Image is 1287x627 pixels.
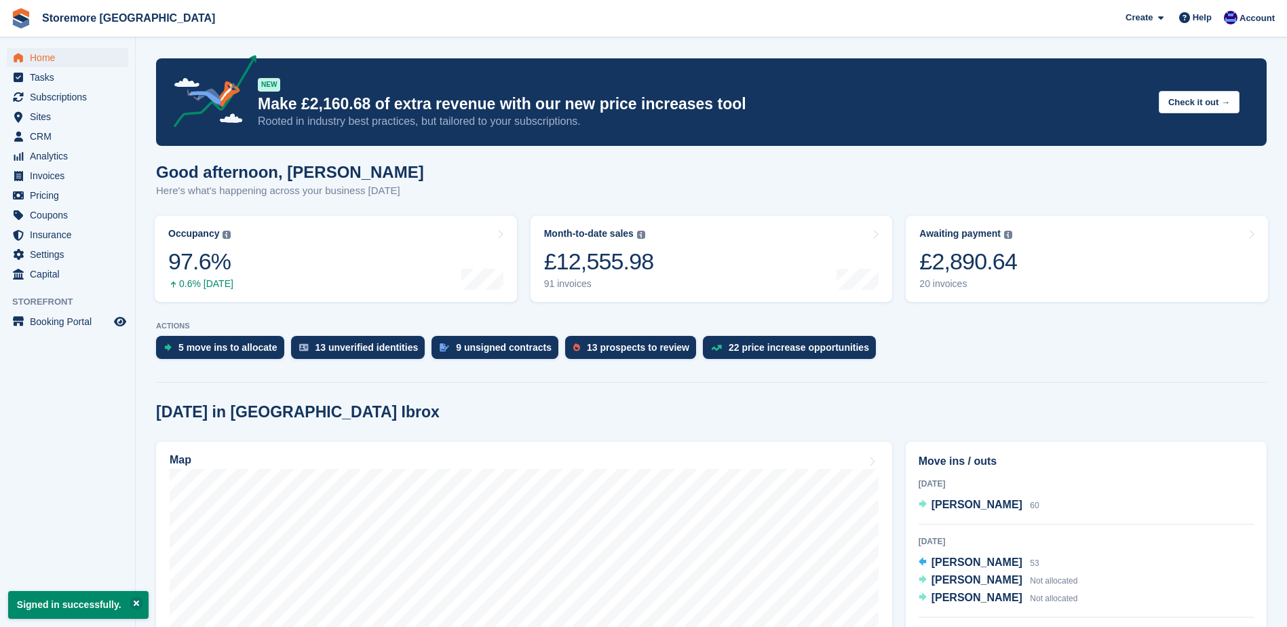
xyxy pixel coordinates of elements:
[7,147,128,166] a: menu
[544,248,654,275] div: £12,555.98
[7,186,128,205] a: menu
[258,94,1148,114] p: Make £2,160.68 of extra revenue with our new price increases tool
[729,342,869,353] div: 22 price increase opportunities
[919,453,1254,470] h2: Move ins / outs
[156,163,424,181] h1: Good afternoon, [PERSON_NAME]
[931,592,1022,603] span: [PERSON_NAME]
[156,336,291,366] a: 5 move ins to allocate
[162,55,257,132] img: price-adjustments-announcement-icon-8257ccfd72463d97f412b2fc003d46551f7dbcb40ab6d574587a9cd5c0d94...
[711,345,722,351] img: price_increase_opportunities-93ffe204e8149a01c8c9dc8f82e8f89637d9d84a8eef4429ea346261dce0b2c0.svg
[30,127,111,146] span: CRM
[919,228,1001,240] div: Awaiting payment
[156,403,440,421] h2: [DATE] in [GEOGRAPHIC_DATA] Ibrox
[223,231,231,239] img: icon-info-grey-7440780725fd019a000dd9b08b2336e03edf1995a4989e88bcd33f0948082b44.svg
[587,342,689,353] div: 13 prospects to review
[431,336,565,366] a: 9 unsigned contracts
[30,147,111,166] span: Analytics
[7,312,128,331] a: menu
[637,231,645,239] img: icon-info-grey-7440780725fd019a000dd9b08b2336e03edf1995a4989e88bcd33f0948082b44.svg
[531,216,893,302] a: Month-to-date sales £12,555.98 91 invoices
[565,336,703,366] a: 13 prospects to review
[931,574,1022,586] span: [PERSON_NAME]
[168,278,233,290] div: 0.6% [DATE]
[11,8,31,28] img: stora-icon-8386f47178a22dfd0bd8f6a31ec36ba5ce8667c1dd55bd0f319d3a0aa187defe.svg
[919,497,1039,514] a: [PERSON_NAME] 60
[164,343,172,351] img: move_ins_to_allocate_icon-fdf77a2bb77ea45bf5b3d319d69a93e2d87916cf1d5bf7949dd705db3b84f3ca.svg
[178,342,277,353] div: 5 move ins to allocate
[1193,11,1212,24] span: Help
[919,535,1254,548] div: [DATE]
[30,206,111,225] span: Coupons
[7,265,128,284] a: menu
[37,7,220,29] a: Storemore [GEOGRAPHIC_DATA]
[156,183,424,199] p: Here's what's happening across your business [DATE]
[7,225,128,244] a: menu
[1159,91,1240,113] button: Check it out →
[30,48,111,67] span: Home
[919,278,1017,290] div: 20 invoices
[299,343,309,351] img: verify_identity-adf6edd0f0f0b5bbfe63781bf79b02c33cf7c696d77639b501bdc392416b5a36.svg
[7,68,128,87] a: menu
[1004,231,1012,239] img: icon-info-grey-7440780725fd019a000dd9b08b2336e03edf1995a4989e88bcd33f0948082b44.svg
[30,225,111,244] span: Insurance
[258,78,280,92] div: NEW
[12,295,135,309] span: Storefront
[30,265,111,284] span: Capital
[7,107,128,126] a: menu
[703,336,883,366] a: 22 price increase opportunities
[906,216,1268,302] a: Awaiting payment £2,890.64 20 invoices
[30,186,111,205] span: Pricing
[544,278,654,290] div: 91 invoices
[30,107,111,126] span: Sites
[291,336,432,366] a: 13 unverified identities
[919,590,1078,607] a: [PERSON_NAME] Not allocated
[112,313,128,330] a: Preview store
[919,478,1254,490] div: [DATE]
[919,248,1017,275] div: £2,890.64
[7,127,128,146] a: menu
[170,454,191,466] h2: Map
[1224,11,1237,24] img: Angela
[155,216,517,302] a: Occupancy 97.6% 0.6% [DATE]
[1030,558,1039,568] span: 53
[7,48,128,67] a: menu
[931,499,1022,510] span: [PERSON_NAME]
[7,245,128,264] a: menu
[7,206,128,225] a: menu
[931,556,1022,568] span: [PERSON_NAME]
[544,228,634,240] div: Month-to-date sales
[1126,11,1153,24] span: Create
[1030,501,1039,510] span: 60
[573,343,580,351] img: prospect-51fa495bee0391a8d652442698ab0144808aea92771e9ea1ae160a38d050c398.svg
[30,166,111,185] span: Invoices
[919,554,1039,572] a: [PERSON_NAME] 53
[919,572,1078,590] a: [PERSON_NAME] Not allocated
[30,68,111,87] span: Tasks
[7,88,128,107] a: menu
[30,88,111,107] span: Subscriptions
[440,343,449,351] img: contract_signature_icon-13c848040528278c33f63329250d36e43548de30e8caae1d1a13099fd9432cc5.svg
[7,166,128,185] a: menu
[168,248,233,275] div: 97.6%
[1240,12,1275,25] span: Account
[30,245,111,264] span: Settings
[156,322,1267,330] p: ACTIONS
[30,312,111,331] span: Booking Portal
[456,342,552,353] div: 9 unsigned contracts
[1030,594,1077,603] span: Not allocated
[1030,576,1077,586] span: Not allocated
[315,342,419,353] div: 13 unverified identities
[8,591,149,619] p: Signed in successfully.
[258,114,1148,129] p: Rooted in industry best practices, but tailored to your subscriptions.
[168,228,219,240] div: Occupancy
